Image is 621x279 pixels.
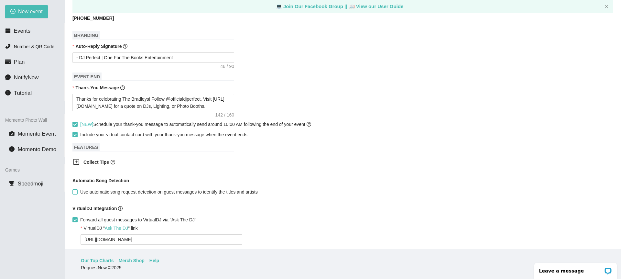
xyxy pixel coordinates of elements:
span: question-circle [123,44,127,49]
a: Merch Shop [119,257,145,264]
iframe: LiveChat chat widget [530,259,621,279]
span: plus-circle [10,9,16,15]
span: EVENT END [72,73,102,81]
a: Help [149,257,159,264]
span: BRANDING [72,31,100,39]
b: VirtualDJ Integration [72,206,117,211]
span: plus-square [73,159,80,165]
span: Schedule your thank-you message to automatically send around 10:00 AM following the end of your e... [80,122,311,127]
span: info-circle [9,146,15,152]
span: trophy [9,181,15,186]
button: plus-circleNew event [5,5,48,18]
div: Collect Tipsquestion-circle [68,155,230,171]
span: Forward all guest messages to VirtualDJ via "Ask The DJ" [78,216,199,223]
b: [PHONE_NUMBER] [72,16,114,21]
span: NotifyNow [14,74,38,81]
span: question-circle [120,85,125,90]
span: question-circle [118,206,123,211]
b: Collect Tips [83,160,109,165]
span: New event [18,7,43,16]
textarea: Thanks for celebrating The Bradleys! Follow @officialdjperfect. Visit [URL][DOMAIN_NAME] for a qu... [72,94,234,111]
span: camera [9,131,15,136]
span: Use automatic song request detection on guest messages to identify the titles and artists [78,188,260,195]
b: Automatic Song Detection [72,177,129,184]
span: Include your virtual contact card with your thank-you message when the event ends [80,132,247,137]
textarea: [URL][DOMAIN_NAME] [81,234,242,245]
span: FEATURES [72,143,100,151]
span: Momento Event [18,131,56,137]
span: laptop [276,4,282,9]
span: laptop [349,4,355,9]
span: question-circle [307,122,311,127]
span: Plan [14,59,25,65]
a: laptop View our User Guide [349,4,404,9]
span: Tutorial [14,90,32,96]
span: question-circle [111,160,115,164]
a: Ask The DJ [105,226,128,231]
b: Thank-You Message [75,85,119,90]
span: Momento Demo [18,146,56,152]
span: Events [14,28,30,34]
span: calendar [5,28,11,33]
span: info-circle [5,90,11,95]
span: Speedmoji [18,181,43,187]
span: message [5,74,11,80]
span: phone [5,43,11,49]
span: close [605,5,608,8]
div: VirtualDJ " " link [83,225,137,232]
span: Number & QR Code [14,44,54,49]
a: Our Top Charts [81,257,114,264]
div: RequestNow © 2025 [81,264,603,271]
textarea: - DJ Perfect | One For The Books Entertainment [72,52,234,63]
span: [NEW] [80,122,93,127]
button: close [605,5,608,9]
span: credit-card [5,59,11,64]
a: laptop Join Our Facebook Group || [276,4,349,9]
b: Auto-Reply Signature [75,44,122,49]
